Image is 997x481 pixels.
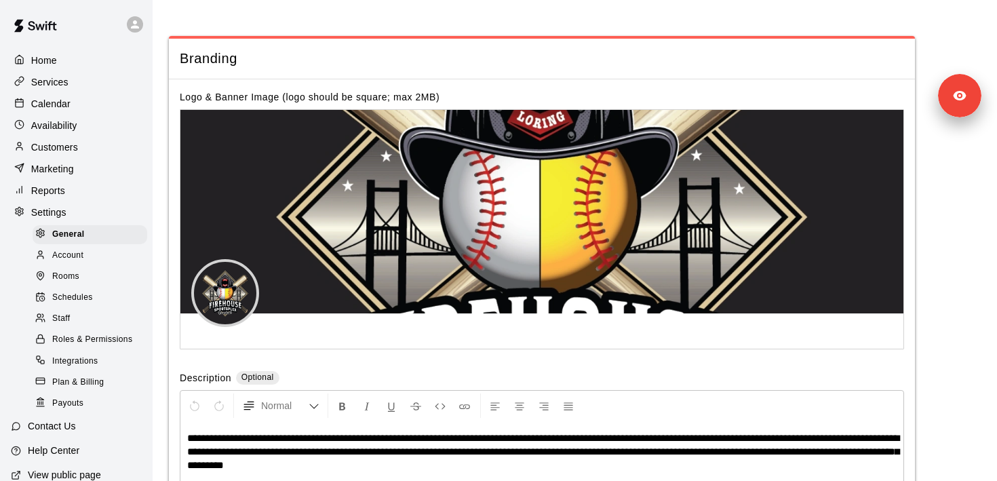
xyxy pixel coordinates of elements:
a: Schedules [33,288,153,309]
a: Reports [11,180,142,201]
button: Format Bold [331,393,354,418]
span: Roles & Permissions [52,333,132,347]
span: Payouts [52,397,83,410]
span: Integrations [52,355,98,368]
label: Description [180,371,231,387]
button: Insert Link [453,393,476,418]
button: Redo [208,393,231,418]
div: Roles & Permissions [33,330,147,349]
button: Format Strikethrough [404,393,427,418]
span: Normal [261,399,309,412]
span: Account [52,249,83,263]
a: Settings [11,202,142,223]
a: Roles & Permissions [33,330,153,351]
button: Undo [183,393,206,418]
div: General [33,225,147,244]
p: Reports [31,184,65,197]
span: Rooms [52,270,79,284]
a: Customers [11,137,142,157]
p: Marketing [31,162,74,176]
span: Schedules [52,291,93,305]
a: Integrations [33,351,153,372]
p: Home [31,54,57,67]
button: Format Underline [380,393,403,418]
button: Right Align [532,393,555,418]
a: Staff [33,309,153,330]
a: Account [33,245,153,266]
p: Services [31,75,69,89]
button: Format Italics [355,393,378,418]
span: Branding [180,50,904,68]
p: Contact Us [28,419,76,433]
span: Optional [241,372,274,382]
p: Settings [31,206,66,219]
a: Plan & Billing [33,372,153,393]
p: Help Center [28,444,79,457]
button: Left Align [484,393,507,418]
div: Payouts [33,394,147,413]
span: General [52,228,85,242]
p: Calendar [31,97,71,111]
button: Formatting Options [237,393,325,418]
div: Schedules [33,288,147,307]
a: Availability [11,115,142,136]
div: Plan & Billing [33,373,147,392]
a: Payouts [33,393,153,414]
a: Marketing [11,159,142,179]
a: Rooms [33,267,153,288]
p: Availability [31,119,77,132]
p: Customers [31,140,78,154]
a: Services [11,72,142,92]
div: Account [33,246,147,265]
div: Rooms [33,267,147,286]
a: Home [11,50,142,71]
button: Justify Align [557,393,580,418]
a: General [33,224,153,245]
span: Plan & Billing [52,376,104,389]
div: Staff [33,309,147,328]
button: Center Align [508,393,531,418]
span: Staff [52,312,70,326]
div: Integrations [33,352,147,371]
a: Calendar [11,94,142,114]
button: Insert Code [429,393,452,418]
label: Logo & Banner Image (logo should be square; max 2MB) [180,92,439,102]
